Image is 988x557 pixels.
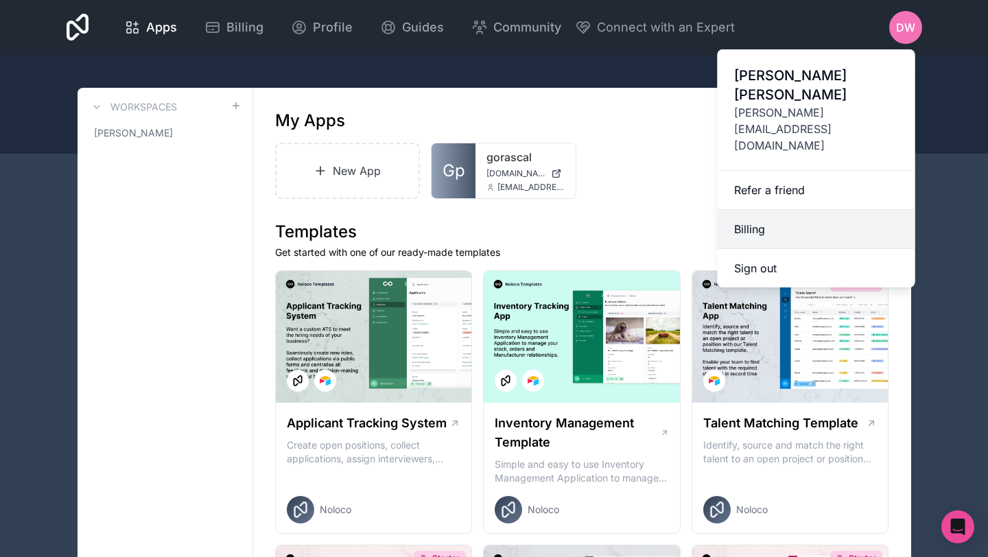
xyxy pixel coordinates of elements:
span: Guides [402,18,444,37]
a: Profile [280,12,364,43]
a: Billing [193,12,274,43]
a: Community [460,12,572,43]
a: gorascal [486,149,565,165]
img: Airtable Logo [528,375,539,386]
a: New App [275,143,421,199]
button: Connect with an Expert [575,18,735,37]
a: Billing [718,210,915,249]
a: Apps [113,12,188,43]
p: Identify, source and match the right talent to an open project or position with our Talent Matchi... [703,438,878,466]
a: Refer a friend [718,171,915,210]
span: Connect with an Expert [597,18,735,37]
h1: Inventory Management Template [495,414,659,452]
span: [PERSON_NAME] [94,126,173,140]
span: [PERSON_NAME] [PERSON_NAME] [734,66,899,104]
span: [DOMAIN_NAME] [486,168,545,179]
span: Apps [146,18,177,37]
a: Guides [369,12,455,43]
span: [PERSON_NAME][EMAIL_ADDRESS][DOMAIN_NAME] [734,104,899,154]
button: Sign out [718,249,915,287]
span: Profile [313,18,353,37]
h3: Workspaces [110,100,177,114]
span: [EMAIL_ADDRESS][DOMAIN_NAME] [497,182,565,193]
span: Gp [443,160,465,182]
h1: My Apps [275,110,345,132]
span: Community [493,18,561,37]
span: Billing [226,18,263,37]
p: Create open positions, collect applications, assign interviewers, centralise candidate feedback a... [287,438,461,466]
img: Airtable Logo [709,375,720,386]
h1: Talent Matching Template [703,414,858,433]
div: Open Intercom Messenger [941,510,974,543]
h1: Templates [275,221,889,243]
span: DW [896,19,915,36]
a: Gp [432,143,475,198]
h1: Applicant Tracking System [287,414,447,433]
a: Workspaces [89,99,177,115]
span: Noloco [528,503,559,517]
img: Airtable Logo [320,375,331,386]
a: [DOMAIN_NAME] [486,168,565,179]
p: Get started with one of our ready-made templates [275,246,889,259]
a: [PERSON_NAME] [89,121,242,145]
span: Noloco [736,503,768,517]
span: Noloco [320,503,351,517]
p: Simple and easy to use Inventory Management Application to manage your stock, orders and Manufact... [495,458,669,485]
